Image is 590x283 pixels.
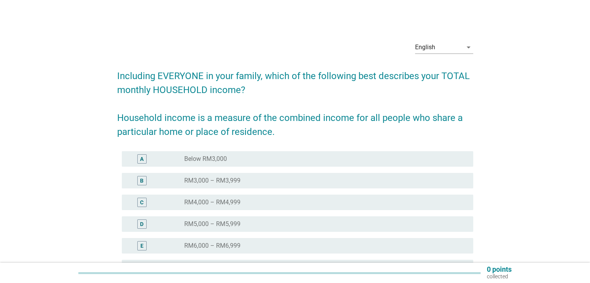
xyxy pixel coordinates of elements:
h2: Including EVERYONE in your family, which of the following best describes your TOTAL monthly HOUSE... [117,61,473,139]
div: English [415,44,435,51]
i: arrow_drop_down [464,43,473,52]
div: B [140,177,144,185]
div: E [140,242,144,250]
p: 0 points [487,266,512,273]
div: A [140,155,144,163]
div: C [140,198,144,207]
label: RM3,000 – RM3,999 [184,177,240,185]
label: RM5,000 – RM5,999 [184,220,240,228]
label: RM6,000 – RM6,999 [184,242,240,250]
p: collected [487,273,512,280]
div: D [140,220,144,228]
label: Below RM3,000 [184,155,227,163]
label: RM4,000 – RM4,999 [184,198,240,206]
